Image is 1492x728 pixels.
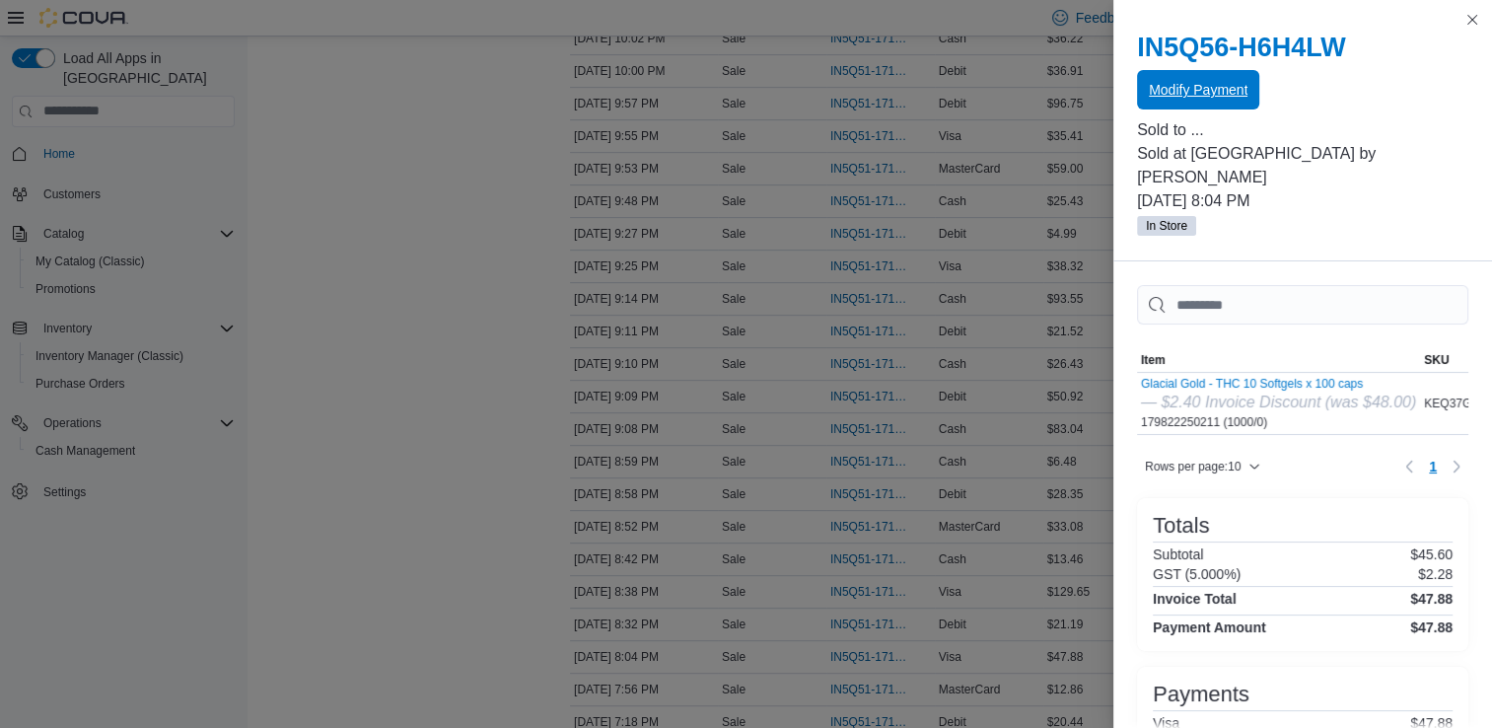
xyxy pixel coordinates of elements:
span: Item [1141,352,1166,368]
button: Rows per page:10 [1137,455,1268,478]
h4: $47.88 [1410,591,1453,607]
p: $45.60 [1410,546,1453,562]
button: Close this dialog [1460,8,1484,32]
h6: GST (5.000%) [1153,566,1241,582]
button: Glacial Gold - THC 10 Softgels x 100 caps [1141,377,1416,391]
button: Item [1137,348,1420,372]
button: Modify Payment [1137,70,1259,109]
span: Rows per page : 10 [1145,459,1241,474]
p: Sold to ... [1137,118,1468,142]
span: In Store [1137,216,1196,236]
h4: Payment Amount [1153,619,1266,635]
h2: IN5Q56-H6H4LW [1137,32,1468,63]
button: Page 1 of 1 [1421,451,1445,482]
button: Previous page [1397,455,1421,478]
span: In Store [1146,217,1187,235]
h3: Payments [1153,683,1249,706]
span: SKU [1424,352,1449,368]
nav: Pagination for table: MemoryTable from EuiInMemoryTable [1397,451,1468,482]
button: SKU [1420,348,1492,372]
p: [DATE] 8:04 PM [1137,189,1468,213]
span: Modify Payment [1149,80,1247,100]
h4: Invoice Total [1153,591,1237,607]
span: KEQ37GPH [1424,396,1488,411]
h3: Totals [1153,514,1209,538]
p: Sold at [GEOGRAPHIC_DATA] by [PERSON_NAME] [1137,142,1468,189]
h6: Subtotal [1153,546,1203,562]
button: Next page [1445,455,1468,478]
ul: Pagination for table: MemoryTable from EuiInMemoryTable [1421,451,1445,482]
h4: $47.88 [1410,619,1453,635]
input: This is a search bar. As you type, the results lower in the page will automatically filter. [1137,285,1468,325]
span: 1 [1429,457,1437,476]
div: — $2.40 Invoice Discount (was $48.00) [1141,391,1416,414]
p: $2.28 [1418,566,1453,582]
div: 179822250211 (1000/0) [1141,377,1416,430]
